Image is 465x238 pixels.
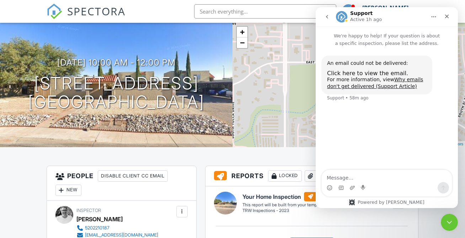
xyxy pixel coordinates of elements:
[98,170,168,182] div: Disable Client CC Email
[240,38,245,47] span: −
[47,4,62,19] img: The Best Home Inspection Software - Spectora
[28,74,204,112] h1: [STREET_ADDRESS] [GEOGRAPHIC_DATA]
[47,166,196,201] h3: People
[194,4,336,19] input: Search everything...
[76,214,123,224] div: [PERSON_NAME]
[362,4,408,11] div: [PERSON_NAME]
[57,58,176,67] h3: [DATE] 10:00 am - 12:00 pm
[237,37,247,48] a: Zoom out
[242,202,360,208] div: This report will be built from your template on [DATE] 3:00am
[55,185,81,196] div: New
[240,27,245,36] span: +
[67,4,125,19] span: SPECTORA
[268,170,302,182] div: Locked
[205,166,418,186] h3: Reports
[441,214,458,231] iframe: Intercom live chat
[316,7,458,208] iframe: Intercom live chat
[85,225,109,231] div: 5202210187
[76,208,101,213] span: Inspector
[47,10,125,25] a: SPECTORA
[242,192,360,201] h6: Your Home Inspection
[237,27,247,37] a: Zoom in
[242,208,360,214] div: TRW Inspections - 2023
[85,232,158,238] div: [EMAIL_ADDRESS][DOMAIN_NAME]
[305,170,339,182] div: Attach
[76,224,158,232] a: 5202210187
